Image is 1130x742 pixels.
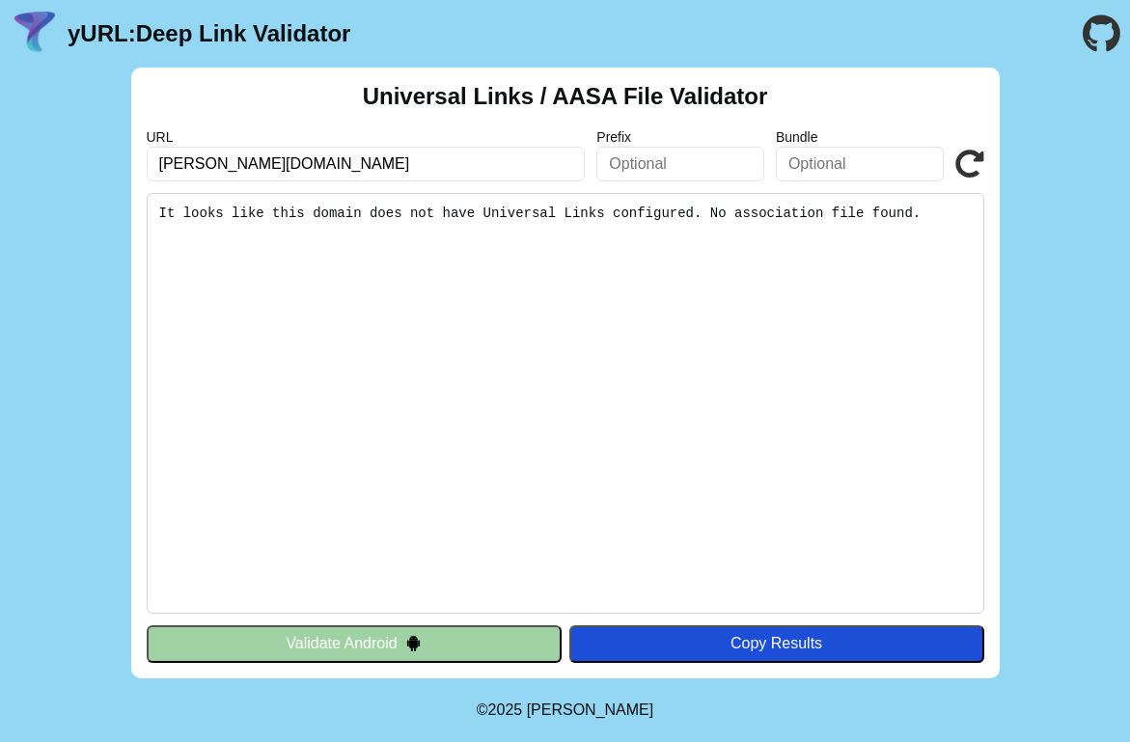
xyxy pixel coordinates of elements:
[776,147,944,181] input: Optional
[776,129,944,145] label: Bundle
[10,9,60,59] img: yURL Logo
[579,635,975,652] div: Copy Results
[596,129,764,145] label: Prefix
[147,193,984,614] pre: It looks like this domain does not have Universal Links configured. No association file found.
[405,635,422,651] img: droidIcon.svg
[147,129,586,145] label: URL
[527,701,654,718] a: Michael Ibragimchayev's Personal Site
[147,625,562,662] button: Validate Android
[596,147,764,181] input: Optional
[477,678,653,742] footer: ©
[68,20,350,47] a: yURL:Deep Link Validator
[363,83,768,110] h2: Universal Links / AASA File Validator
[569,625,984,662] button: Copy Results
[488,701,523,718] span: 2025
[147,147,586,181] input: Required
